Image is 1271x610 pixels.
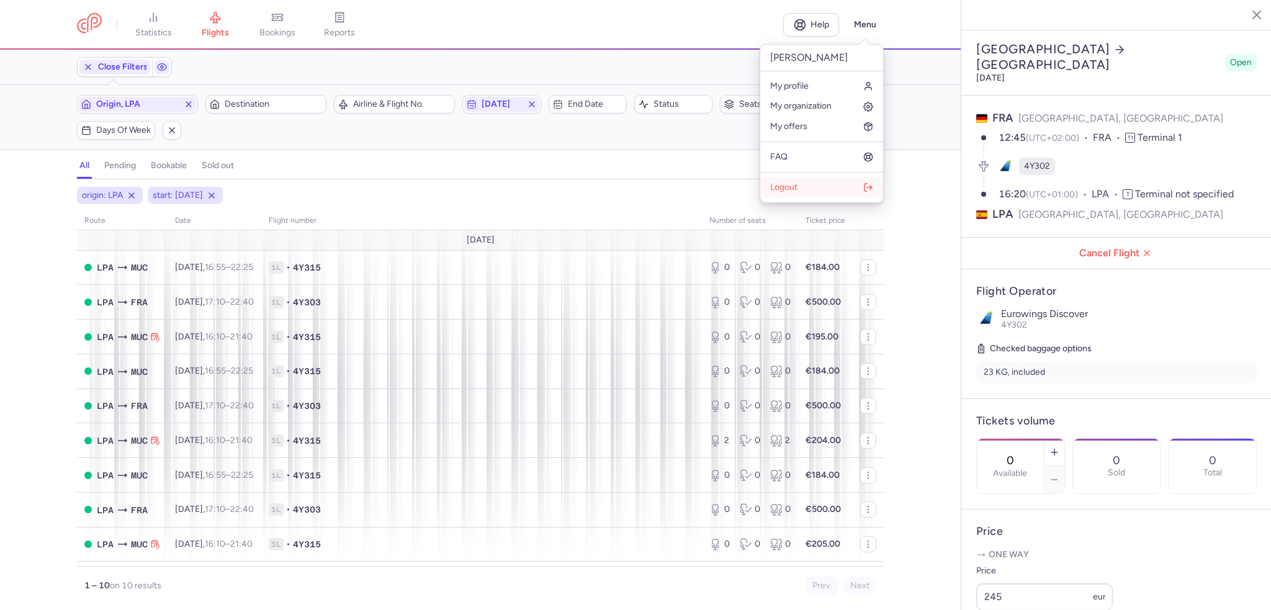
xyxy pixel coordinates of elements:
span: statistics [135,27,172,38]
span: on 10 results [110,580,161,591]
span: OPEN [84,298,92,306]
time: 17:10 [205,400,225,411]
span: [DATE], [175,504,254,514]
span: Franz Josef Strauss, Munich, Germany [131,261,148,274]
button: Menu [847,13,884,37]
button: Logout [760,177,883,197]
div: 0 [709,365,730,377]
figure: 4Y airline logo [997,158,1014,175]
span: • [286,261,290,274]
span: Gran Canaria, Las Palmas de Gran Canaria, Spain [97,434,114,447]
time: 16:55 [205,262,226,272]
div: 0 [770,538,791,550]
span: 4Y303 [293,503,321,516]
a: Help [783,13,839,37]
a: My offers [760,117,883,137]
div: 0 [770,469,791,482]
button: End date [549,95,627,114]
span: eur [1093,591,1106,602]
span: – [205,400,254,411]
span: 1L [269,538,284,550]
span: Terminal not specified [1135,188,1234,200]
a: flights [184,11,246,38]
span: Gran Canaria, Las Palmas de Gran Canaria, Spain [97,261,114,274]
a: My organization [760,96,883,116]
h5: Checked baggage options [976,341,1257,356]
button: Origin, LPA [77,95,198,114]
span: (UTC+02:00) [1026,133,1079,143]
div: 0 [770,365,791,377]
button: Status [634,95,712,114]
time: 17:10 [205,297,225,307]
label: Available [993,469,1027,478]
span: 4Y302 [1024,160,1050,173]
p: Sold [1108,468,1125,478]
span: Frankfurt International Airport, Frankfurt am Main, Germany [131,399,148,413]
span: – [205,539,253,549]
h4: Price [976,524,1257,539]
button: Close Filters [78,58,152,76]
span: (UTC+01:00) [1026,189,1078,200]
span: Gran Canaria, Las Palmas de Gran Canaria, Spain [97,399,114,413]
span: T [1123,189,1133,199]
span: bookings [259,27,295,38]
span: OPEN [84,333,92,341]
span: OPEN [84,472,92,479]
div: 0 [709,296,730,308]
span: Gran Canaria, Las Palmas de Gran Canaria, Spain [97,537,114,551]
span: Gran Canaria, Las Palmas de Gran Canaria, Spain [97,503,114,517]
div: 0 [709,503,730,516]
span: • [286,503,290,516]
div: 0 [709,400,730,412]
button: [DATE] [462,95,541,114]
span: – [205,262,253,272]
div: 0 [709,331,730,343]
span: 1L [269,296,284,308]
span: Gran Canaria, Las Palmas de Gran Canaria, Spain [97,330,114,344]
span: [DATE], [175,262,253,272]
div: 0 [740,261,760,274]
span: [DATE] [482,99,521,109]
time: 22:25 [231,470,253,480]
time: 22:40 [230,400,254,411]
div: 0 [770,503,791,516]
h4: Tickets volume [976,414,1257,428]
span: • [286,469,290,482]
th: date [168,212,261,230]
span: – [205,470,253,480]
h2: [GEOGRAPHIC_DATA] [GEOGRAPHIC_DATA] [976,42,1220,73]
span: Destination [225,99,322,109]
strong: 1 – 10 [84,580,110,591]
span: 4Y302 [1001,320,1027,330]
span: [DATE], [175,435,253,446]
div: 0 [740,434,760,447]
p: Eurowings Discover [1001,308,1257,320]
h4: bookable [151,160,187,171]
p: One way [976,549,1257,561]
span: • [286,331,290,343]
div: 0 [740,365,760,377]
span: [DATE], [175,297,254,307]
span: – [205,331,253,342]
button: Export [758,57,814,77]
p: 0 [1113,454,1120,467]
span: [DATE], [175,366,253,376]
a: My profile [760,76,883,96]
span: Franz Josef Strauss, Munich, Germany [131,469,148,482]
time: 16:55 [205,366,226,376]
time: 17:10 [205,504,225,514]
span: OPEN [84,264,92,271]
span: – [205,297,254,307]
div: 0 [740,400,760,412]
div: 0 [740,469,760,482]
h4: Flight Operator [976,284,1257,298]
div: 0 [770,400,791,412]
li: 23 KG, included [976,361,1257,383]
span: 4Y315 [293,331,321,343]
strong: €205.00 [806,539,840,549]
time: 22:40 [230,297,254,307]
span: OPEN [84,540,92,548]
span: 1L [269,331,284,343]
span: OPEN [84,367,92,375]
span: OPEN [84,437,92,444]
